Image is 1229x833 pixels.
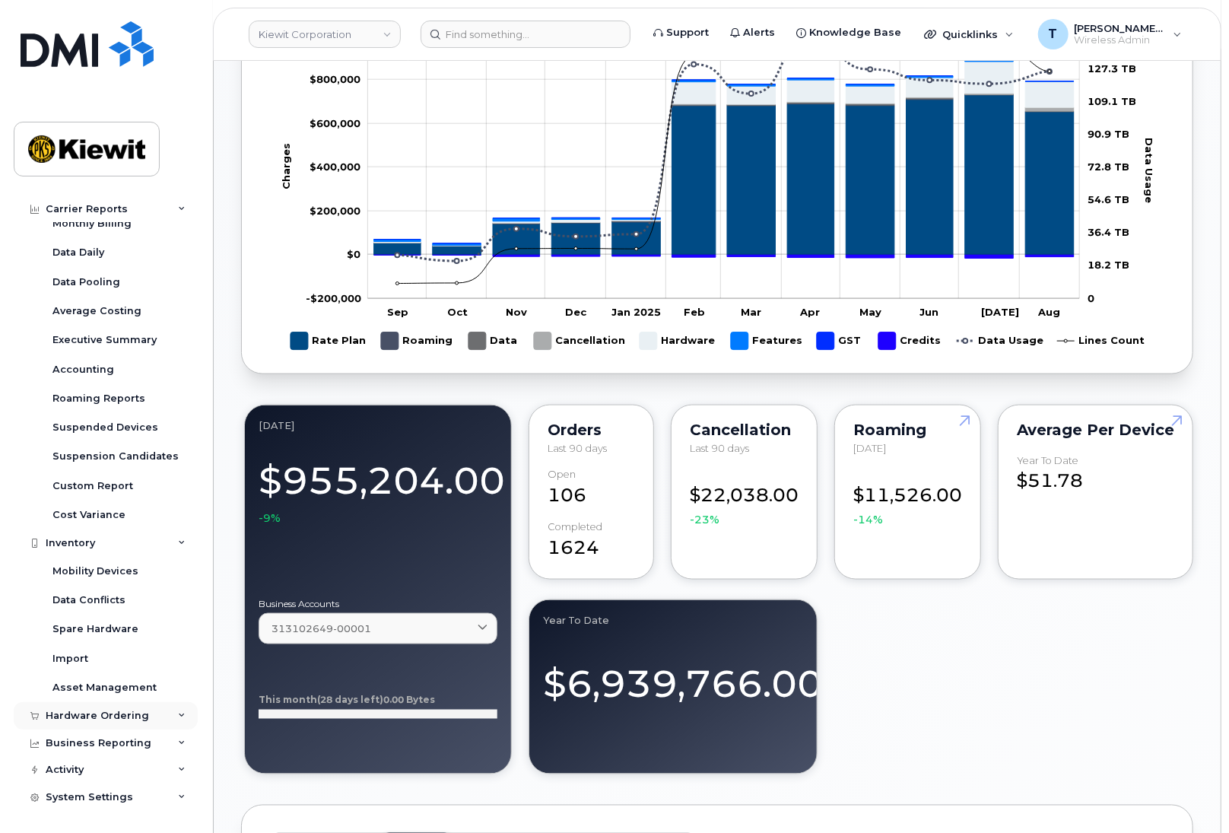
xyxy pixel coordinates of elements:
g: $0 [310,205,360,217]
div: 106 [548,469,635,508]
tspan: $600,000 [310,117,360,129]
span: -23% [690,512,719,527]
tspan: [DATE] [981,306,1019,318]
tspan: 54.6 TB [1088,193,1129,205]
tspan: 90.9 TB [1088,128,1129,140]
tspan: Charges [280,143,292,189]
g: Chart [280,30,1155,356]
g: Cancellation [534,326,625,356]
div: Cancellation [690,424,799,436]
g: $0 [310,73,360,85]
div: $955,204.00 [259,450,497,526]
span: Support [666,25,709,40]
tspan: Sep [387,306,408,318]
tspan: Jun [919,306,938,318]
span: Alerts [743,25,775,40]
div: Open [548,469,576,480]
tspan: Aug [1038,306,1061,318]
span: -9% [259,510,281,526]
tspan: 72.8 TB [1088,161,1129,173]
span: Last 90 days [548,442,607,454]
tspan: Nov [506,306,527,318]
div: Quicklinks [913,19,1024,49]
g: Features [731,326,802,356]
tspan: Data Usage [1143,138,1155,203]
div: $11,526.00 [853,469,962,527]
tspan: Feb [684,306,705,318]
input: Find something... [421,21,630,48]
tspan: 36.4 TB [1088,227,1129,239]
g: $0 [310,161,360,173]
tspan: $200,000 [310,205,360,217]
a: Kiewit Corporation [249,21,401,48]
label: Business Accounts [259,599,497,609]
tspan: 127.3 TB [1088,62,1136,75]
span: 313102649-00001 [272,622,371,636]
g: Legend [291,326,1145,356]
g: $0 [310,117,360,129]
tspan: Oct [446,306,467,318]
tspan: (28 days left) [317,695,383,706]
span: T [1049,25,1058,43]
tspan: Jan 2025 [611,306,661,318]
a: Alerts [719,17,786,48]
g: Hardware [640,326,716,356]
tspan: This month [259,695,317,706]
div: Roaming [853,424,962,436]
g: Roaming [381,326,453,356]
span: Quicklinks [942,28,998,40]
a: 313102649-00001 [259,613,497,644]
g: GST [817,326,863,356]
tspan: Mar [741,306,761,318]
span: [DATE] [853,442,886,454]
g: Data Usage [957,326,1043,356]
tspan: May [859,306,881,318]
div: Year to Date [543,614,803,626]
tspan: 109.1 TB [1088,95,1136,107]
span: [PERSON_NAME].[PERSON_NAME] [1075,22,1166,34]
tspan: $800,000 [310,73,360,85]
tspan: $400,000 [310,161,360,173]
g: Data [468,326,519,356]
tspan: Dec [565,306,587,318]
span: Last 90 days [690,442,749,454]
g: $0 [306,292,361,304]
g: Lines Count [1057,326,1145,356]
g: Credits [374,255,1074,258]
span: -14% [853,512,883,527]
tspan: Apr [799,306,820,318]
div: $6,939,766.00 [543,645,803,711]
g: Rate Plan [374,95,1074,255]
div: Year to Date [1017,455,1078,466]
span: Wireless Admin [1075,34,1166,46]
tspan: 0.00 Bytes [383,695,435,706]
a: Support [643,17,719,48]
div: Average per Device [1017,424,1174,436]
div: $22,038.00 [690,469,799,527]
g: Credits [878,326,942,356]
div: Orders [548,424,635,436]
span: Knowledge Base [809,25,901,40]
tspan: 18.2 TB [1088,259,1129,272]
div: 1624 [548,521,635,561]
div: Taylor.Neely [1027,19,1192,49]
div: completed [548,521,602,533]
iframe: Messenger Launcher [1163,767,1218,822]
a: Knowledge Base [786,17,912,48]
tspan: 0 [1088,292,1094,304]
div: August 2025 [259,419,497,431]
div: $51.78 [1017,455,1174,494]
tspan: $0 [347,248,360,260]
tspan: -$200,000 [306,292,361,304]
g: Rate Plan [291,326,366,356]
